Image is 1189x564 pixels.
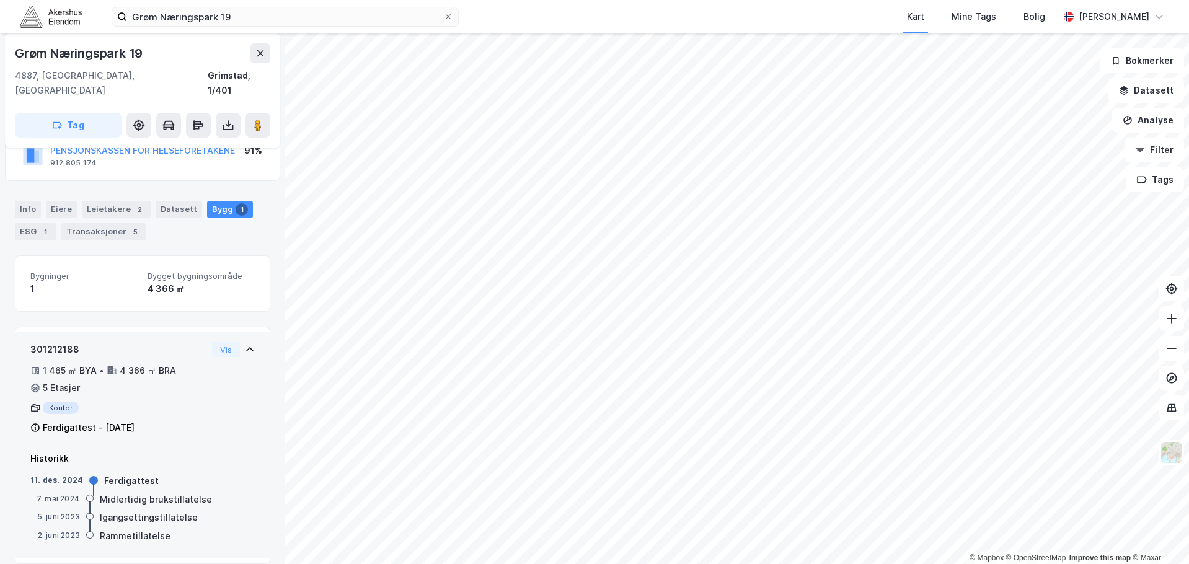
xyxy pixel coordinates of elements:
[100,492,212,507] div: Midlertidig brukstillatelse
[207,201,253,218] div: Bygg
[50,158,97,168] div: 912 805 174
[30,511,80,522] div: 5. juni 2023
[30,271,138,281] span: Bygninger
[907,9,924,24] div: Kart
[120,363,176,378] div: 4 366 ㎡ BRA
[156,201,202,218] div: Datasett
[30,475,84,486] div: 11. des. 2024
[30,342,207,357] div: 301212188
[1100,48,1184,73] button: Bokmerker
[212,342,240,357] button: Vis
[236,203,248,216] div: 1
[15,43,145,63] div: Grøm Næringspark 19
[129,226,141,238] div: 5
[43,420,135,435] div: Ferdigattest - [DATE]
[15,113,122,138] button: Tag
[1108,78,1184,103] button: Datasett
[30,493,80,505] div: 7. mai 2024
[30,530,80,541] div: 2. juni 2023
[43,381,80,395] div: 5 Etasjer
[100,529,170,544] div: Rammetillatelse
[970,553,1004,562] a: Mapbox
[1127,505,1189,564] div: Kontrollprogram for chat
[148,271,255,281] span: Bygget bygningsområde
[15,223,56,240] div: ESG
[133,203,146,216] div: 2
[15,201,41,218] div: Info
[30,451,255,466] div: Historikk
[1125,138,1184,162] button: Filter
[20,6,82,27] img: akershus-eiendom-logo.9091f326c980b4bce74ccdd9f866810c.svg
[1079,9,1149,24] div: [PERSON_NAME]
[104,474,159,488] div: Ferdigattest
[1126,167,1184,192] button: Tags
[952,9,996,24] div: Mine Tags
[100,510,198,525] div: Igangsettingstillatelse
[82,201,151,218] div: Leietakere
[1127,505,1189,564] iframe: Chat Widget
[99,366,104,376] div: •
[1023,9,1045,24] div: Bolig
[1112,108,1184,133] button: Analyse
[1006,553,1066,562] a: OpenStreetMap
[46,201,77,218] div: Eiere
[43,363,97,378] div: 1 465 ㎡ BYA
[208,68,270,98] div: Grimstad, 1/401
[30,281,138,296] div: 1
[1069,553,1131,562] a: Improve this map
[61,223,146,240] div: Transaksjoner
[127,7,443,26] input: Søk på adresse, matrikkel, gårdeiere, leietakere eller personer
[1160,441,1183,464] img: Z
[15,68,208,98] div: 4887, [GEOGRAPHIC_DATA], [GEOGRAPHIC_DATA]
[39,226,51,238] div: 1
[244,143,262,158] div: 91%
[148,281,255,296] div: 4 366 ㎡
